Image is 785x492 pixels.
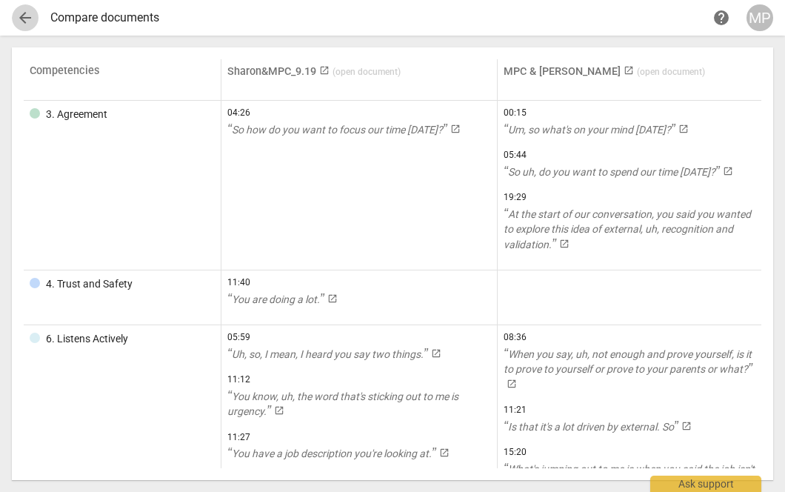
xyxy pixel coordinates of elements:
span: 11:40 [227,276,491,289]
span: ( open document ) [333,67,401,77]
a: Uh, so, I mean, I heard you say two things. [227,347,491,362]
span: Um, so what's on your mind [DATE]? [504,124,675,136]
span: 05:59 [227,331,491,344]
span: launch [678,124,689,134]
span: Is that it's a lot driven by external. So [504,421,678,433]
span: You know, uh, the word that's sticking out to me is urgency. [227,390,458,418]
div: Compare documents [50,11,708,24]
a: You have a job description you're looking at. [227,446,491,462]
span: help [712,9,730,27]
div: 3. Agreement [46,107,107,122]
span: launch [681,421,692,431]
span: launch [559,239,569,249]
span: launch [327,293,338,304]
span: launch [624,65,634,76]
a: So how do you want to focus our time [DATE]? [227,122,491,138]
a: You know, uh, the word that's sticking out to me is urgency. [227,389,491,419]
div: 6. Listens Actively [46,331,128,347]
span: When you say, uh, not enough and prove yourself, is it to prove to yourself or prove to your pare... [504,348,752,376]
span: launch [431,348,441,359]
span: ( open document ) [637,67,705,77]
span: 05:44 [504,149,755,162]
span: launch [319,65,330,76]
a: At the start of our conversation, you said you wanted to explore this idea of external, uh, recog... [504,207,755,253]
span: 11:27 [227,431,491,444]
span: launch [723,166,733,176]
span: arrow_back [16,9,34,27]
span: 00:15 [504,107,755,119]
span: launch [507,379,517,389]
span: 19:29 [504,191,755,204]
div: Ask support [650,476,761,492]
a: So uh, do you want to spend our time [DATE]? [504,164,755,180]
button: MP [746,4,773,31]
span: So uh, do you want to spend our time [DATE]? [504,166,720,178]
span: 04:26 [227,107,491,119]
th: Competencies [24,59,221,101]
span: You are doing a lot. [227,293,324,305]
a: When you say, uh, not enough and prove yourself, is it to prove to yourself or prove to your pare... [504,347,755,393]
span: You have a job description you're looking at. [227,448,436,459]
span: Uh, so, I mean, I heard you say two things. [227,348,428,360]
a: Sharon&MPC_9.19 (open document) [227,65,401,78]
span: So how do you want to focus our time [DATE]? [227,124,447,136]
span: What's jumping out to me is when you said the job isn't me. [504,463,755,491]
a: Um, so what's on your mind [DATE]? [504,122,755,138]
a: Is that it's a lot driven by external. So [504,419,755,435]
a: You are doing a lot. [227,292,491,307]
a: Help [708,4,735,31]
span: launch [439,448,450,458]
span: At the start of our conversation, you said you wanted to explore this idea of external, uh, recog... [504,208,751,250]
span: launch [450,124,461,134]
span: 11:21 [504,404,755,416]
a: What's jumping out to me is when you said the job isn't me. [504,462,755,492]
span: 11:12 [227,373,491,386]
a: MPC & [PERSON_NAME] (open document) [504,65,705,78]
span: 08:36 [504,331,755,344]
span: 15:20 [504,446,755,459]
div: 4. Trust and Safety [46,276,133,292]
span: launch [274,405,284,416]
